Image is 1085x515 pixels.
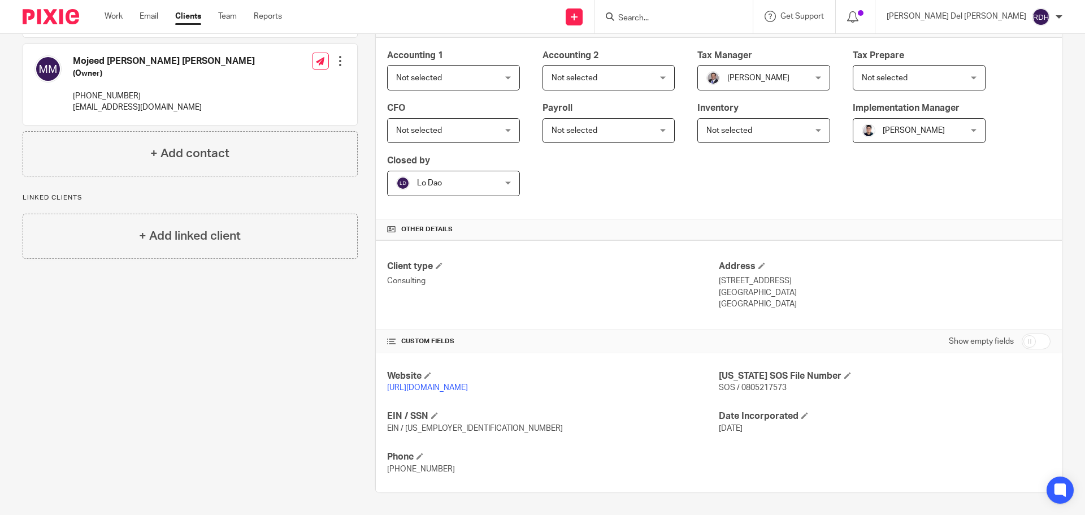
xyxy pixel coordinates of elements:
[719,261,1051,272] h4: Address
[853,103,960,112] span: Implementation Manager
[401,225,453,234] span: Other details
[719,410,1051,422] h4: Date Incorporated
[883,127,945,135] span: [PERSON_NAME]
[105,11,123,22] a: Work
[706,127,752,135] span: Not selected
[862,124,875,137] img: IMG_0272.png
[719,275,1051,287] p: [STREET_ADDRESS]
[140,11,158,22] a: Email
[719,384,787,392] span: SOS / 0805217573
[862,74,908,82] span: Not selected
[73,68,255,79] h5: (Owner)
[387,465,455,473] span: [PHONE_NUMBER]
[387,451,719,463] h4: Phone
[387,275,719,287] p: Consulting
[396,176,410,190] img: svg%3E
[387,261,719,272] h4: Client type
[719,425,743,432] span: [DATE]
[387,51,443,60] span: Accounting 1
[727,74,789,82] span: [PERSON_NAME]
[719,298,1051,310] p: [GEOGRAPHIC_DATA]
[150,145,229,162] h4: + Add contact
[780,12,824,20] span: Get Support
[396,74,442,82] span: Not selected
[218,11,237,22] a: Team
[23,193,358,202] p: Linked clients
[949,336,1014,347] label: Show empty fields
[719,370,1051,382] h4: [US_STATE] SOS File Number
[542,103,572,112] span: Payroll
[552,127,597,135] span: Not selected
[706,71,720,85] img: thumbnail_IMG_0720.jpg
[387,156,430,165] span: Closed by
[73,55,255,67] h4: Mojeed [PERSON_NAME] [PERSON_NAME]
[254,11,282,22] a: Reports
[1032,8,1050,26] img: svg%3E
[396,127,442,135] span: Not selected
[387,337,719,346] h4: CUSTOM FIELDS
[387,384,468,392] a: [URL][DOMAIN_NAME]
[387,425,563,432] span: EIN / [US_EMPLOYER_IDENTIFICATION_NUMBER]
[697,103,739,112] span: Inventory
[175,11,201,22] a: Clients
[542,51,598,60] span: Accounting 2
[73,102,255,113] p: [EMAIL_ADDRESS][DOMAIN_NAME]
[387,103,405,112] span: CFO
[139,227,241,245] h4: + Add linked client
[73,90,255,102] p: [PHONE_NUMBER]
[417,179,442,187] span: Lo Dao
[23,9,79,24] img: Pixie
[697,51,752,60] span: Tax Manager
[853,51,904,60] span: Tax Prepare
[552,74,597,82] span: Not selected
[719,287,1051,298] p: [GEOGRAPHIC_DATA]
[387,410,719,422] h4: EIN / SSN
[387,370,719,382] h4: Website
[34,55,62,83] img: svg%3E
[617,14,719,24] input: Search
[887,11,1026,22] p: [PERSON_NAME] Del [PERSON_NAME]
